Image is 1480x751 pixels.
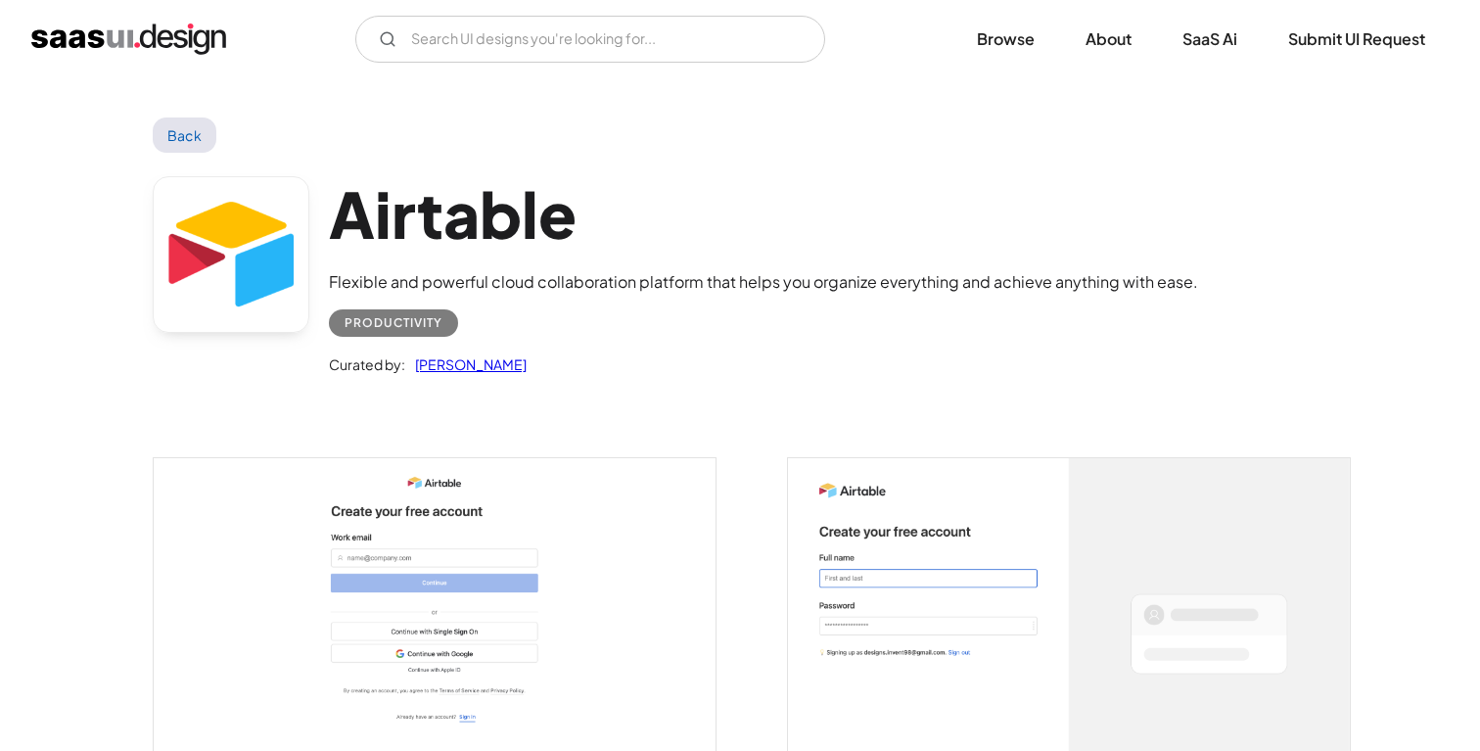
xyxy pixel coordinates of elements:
[953,18,1058,61] a: Browse
[153,117,216,153] a: Back
[329,270,1198,294] div: Flexible and powerful cloud collaboration platform that helps you organize everything and achieve...
[405,352,527,376] a: [PERSON_NAME]
[1062,18,1155,61] a: About
[31,23,226,55] a: home
[329,176,1198,252] h1: Airtable
[1265,18,1449,61] a: Submit UI Request
[355,16,825,63] input: Search UI designs you're looking for...
[345,311,442,335] div: Productivity
[355,16,825,63] form: Email Form
[329,352,405,376] div: Curated by:
[1159,18,1261,61] a: SaaS Ai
